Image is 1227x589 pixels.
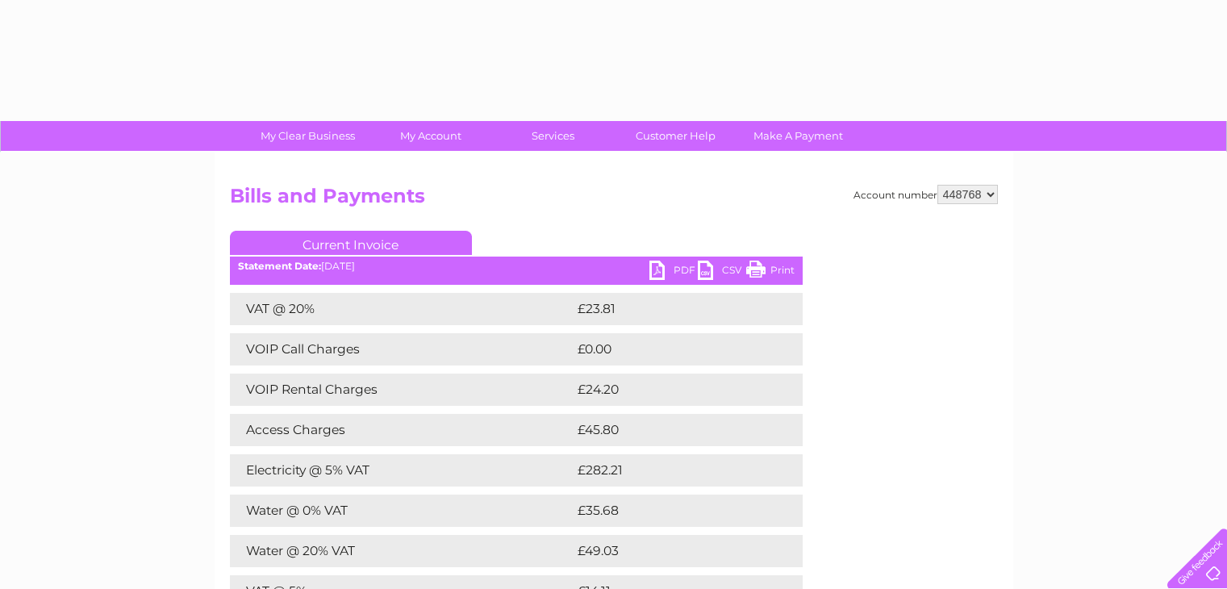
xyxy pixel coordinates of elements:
[364,121,497,151] a: My Account
[574,414,770,446] td: £45.80
[230,374,574,406] td: VOIP Rental Charges
[230,185,998,215] h2: Bills and Payments
[609,121,742,151] a: Customer Help
[746,261,795,284] a: Print
[230,333,574,366] td: VOIP Call Charges
[574,374,770,406] td: £24.20
[230,293,574,325] td: VAT @ 20%
[698,261,746,284] a: CSV
[230,495,574,527] td: Water @ 0% VAT
[649,261,698,284] a: PDF
[230,454,574,487] td: Electricity @ 5% VAT
[574,495,770,527] td: £35.68
[732,121,865,151] a: Make A Payment
[574,454,773,487] td: £282.21
[241,121,374,151] a: My Clear Business
[574,293,769,325] td: £23.81
[853,185,998,204] div: Account number
[486,121,620,151] a: Services
[230,414,574,446] td: Access Charges
[230,261,803,272] div: [DATE]
[574,535,770,567] td: £49.03
[238,260,321,272] b: Statement Date:
[230,535,574,567] td: Water @ 20% VAT
[230,231,472,255] a: Current Invoice
[574,333,766,366] td: £0.00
